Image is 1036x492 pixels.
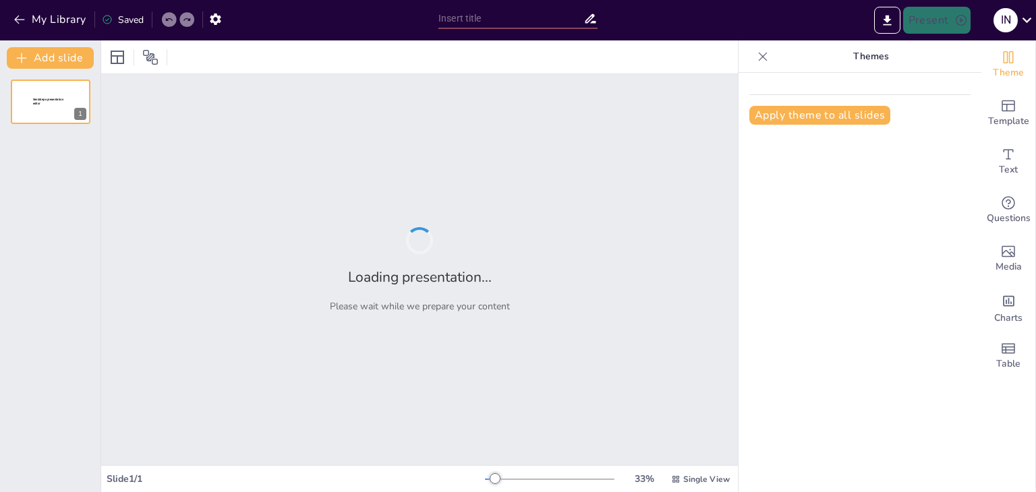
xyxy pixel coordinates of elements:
span: Table [996,357,1020,371]
div: Add images, graphics, shapes or video [981,235,1035,283]
div: 1 [74,108,86,120]
div: Saved [102,13,144,26]
span: Theme [993,65,1024,80]
div: 1 [11,80,90,124]
div: Change the overall theme [981,40,1035,89]
p: Please wait while we prepare your content [330,300,510,313]
button: I N [994,7,1018,34]
div: 33 % [628,472,660,485]
span: Sendsteps presentation editor [33,98,63,105]
button: Present [903,7,971,34]
button: My Library [10,9,92,30]
div: Layout [107,47,128,68]
p: Themes [774,40,968,73]
button: Export to PowerPoint [874,7,900,34]
div: Slide 1 / 1 [107,472,485,485]
div: Get real-time input from your audience [981,186,1035,235]
span: Position [142,49,159,65]
span: Charts [994,311,1023,326]
span: Text [999,162,1018,177]
div: I N [994,8,1018,32]
h2: Loading presentation... [348,268,492,286]
div: Add text boxes [981,137,1035,186]
input: Insert title [438,9,583,28]
button: Apply theme to all slides [749,106,890,125]
span: Single View [683,474,730,485]
div: Add ready made slides [981,89,1035,137]
div: Add a table [981,332,1035,380]
button: Add slide [7,47,94,69]
span: Questions [987,211,1031,226]
span: Media [996,259,1022,274]
span: Template [988,114,1029,129]
div: Add charts and graphs [981,283,1035,332]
